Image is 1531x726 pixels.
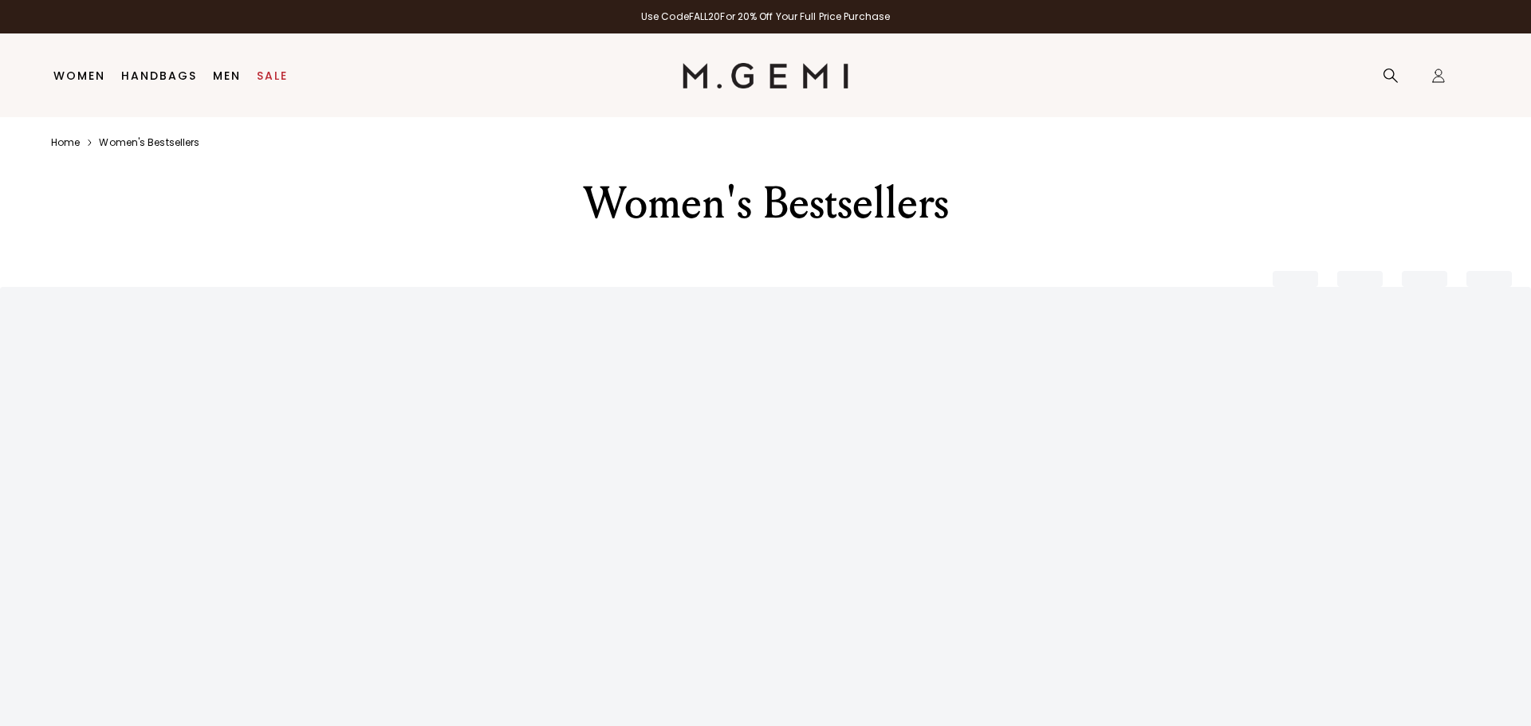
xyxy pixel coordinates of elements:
[489,175,1042,232] div: Women's Bestsellers
[683,63,849,88] img: M.Gemi
[213,69,241,82] a: Men
[51,136,80,149] a: Home
[257,69,288,82] a: Sale
[689,10,721,23] strong: FALL20
[121,69,197,82] a: Handbags
[53,69,105,82] a: Women
[99,136,199,149] a: Women's bestsellers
